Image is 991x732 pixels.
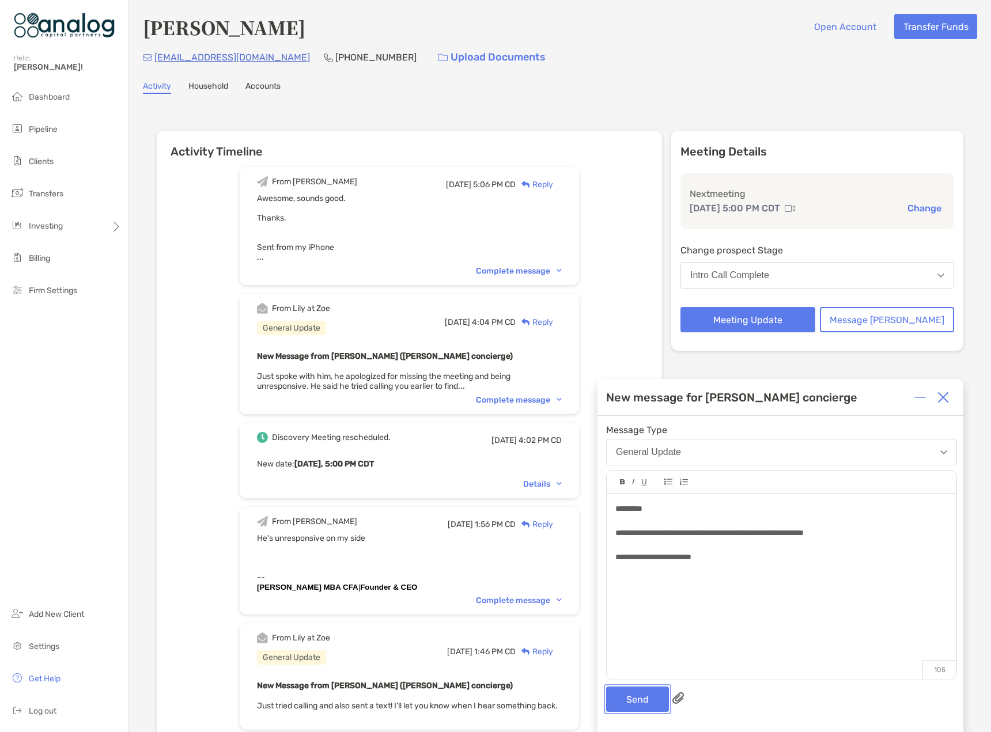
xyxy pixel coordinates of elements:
[272,177,357,187] div: From [PERSON_NAME]
[445,317,470,327] span: [DATE]
[476,395,562,405] div: Complete message
[557,269,562,272] img: Chevron icon
[690,270,769,280] div: Intro Call Complete
[557,398,562,401] img: Chevron icon
[29,124,58,134] span: Pipeline
[937,274,944,278] img: Open dropdown arrow
[360,583,417,591] b: Founder & CEO
[606,439,957,465] button: General Update
[29,706,56,716] span: Log out
[29,157,54,166] span: Clients
[10,639,24,653] img: settings icon
[29,642,59,651] span: Settings
[29,189,63,199] span: Transfers
[257,632,268,643] img: Event icon
[922,660,956,680] p: 105
[516,646,553,658] div: Reply
[521,648,530,655] img: Reply icon
[516,316,553,328] div: Reply
[914,392,926,403] img: Expand or collapse
[324,53,333,62] img: Phone Icon
[10,154,24,168] img: clients icon
[257,533,562,543] div: He's unresponsive on my side
[257,457,562,471] p: New date :
[680,243,954,257] p: Change prospect Stage
[476,596,562,605] div: Complete message
[143,14,305,40] h4: [PERSON_NAME]
[519,435,562,445] span: 4:02 PM CD
[557,482,562,486] img: Chevron icon
[143,54,152,61] img: Email Icon
[10,671,24,685] img: get-help icon
[10,283,24,297] img: firm-settings icon
[10,89,24,103] img: dashboard icon
[257,681,513,691] b: New Message from [PERSON_NAME] ([PERSON_NAME] concierge)
[10,251,24,264] img: billing icon
[257,432,268,443] img: Event icon
[257,176,268,187] img: Event icon
[272,633,330,643] div: From Lily at Zoe
[632,479,634,485] img: Editor control icon
[257,351,513,361] b: New Message from [PERSON_NAME] ([PERSON_NAME] concierge)
[606,424,957,435] span: Message Type
[641,479,647,486] img: Editor control icon
[785,204,795,213] img: communication type
[10,703,24,717] img: logout icon
[690,201,780,215] p: [DATE] 5:00 PM CDT
[937,392,949,403] img: Close
[29,92,70,102] span: Dashboard
[430,45,553,70] a: Upload Documents
[10,606,24,620] img: add_new_client icon
[257,701,558,711] span: Just tried calling and also sent a text! I'll let you know when I hear something back.
[679,479,688,486] img: Editor control icon
[805,14,885,39] button: Open Account
[557,598,562,602] img: Chevron icon
[257,572,265,582] span: --
[690,187,945,201] p: Next meeting
[335,50,417,65] p: [PHONE_NUMBER]
[272,517,357,526] div: From [PERSON_NAME]
[257,371,510,391] span: Just spoke with him, he apologized for missing the meeting and being unresponsive. He said he tri...
[664,479,672,485] img: Editor control icon
[516,518,553,530] div: Reply
[10,122,24,135] img: pipeline icon
[523,479,562,489] div: Details
[10,186,24,200] img: transfers icon
[475,519,516,529] span: 1:56 PM CD
[447,647,472,657] span: [DATE]
[680,145,954,159] p: Meeting Details
[940,450,947,454] img: Open dropdown arrow
[245,81,281,94] a: Accounts
[272,304,330,313] div: From Lily at Zoe
[257,303,268,314] img: Event icon
[29,286,77,295] span: Firm Settings
[476,266,562,276] div: Complete message
[257,516,268,527] img: Event icon
[29,253,50,263] span: Billing
[14,5,115,46] img: Zoe Logo
[521,181,530,188] img: Reply icon
[257,213,562,223] div: Thanks.
[521,521,530,528] img: Reply icon
[257,321,326,335] div: General Update
[272,433,391,442] div: Discovery Meeting rescheduled.
[672,692,684,704] img: paperclip attachments
[154,50,310,65] p: [EMAIL_ADDRESS][DOMAIN_NAME]
[29,674,60,684] span: Get Help
[620,479,625,485] img: Editor control icon
[29,609,84,619] span: Add New Client
[294,459,374,469] b: [DATE], 5:00 PM CDT
[606,687,669,712] button: Send
[257,650,326,665] div: General Update
[473,180,516,189] span: 5:06 PM CD
[257,194,562,262] span: Awesome, sounds good. ...
[438,54,448,62] img: button icon
[472,317,516,327] span: 4:04 PM CD
[820,307,955,332] button: Message [PERSON_NAME]
[491,435,517,445] span: [DATE]
[521,318,530,326] img: Reply icon
[257,242,562,252] div: Sent from my iPhone
[446,180,471,189] span: [DATE]
[616,447,681,457] div: General Update
[257,583,358,591] b: [PERSON_NAME] MBA CFA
